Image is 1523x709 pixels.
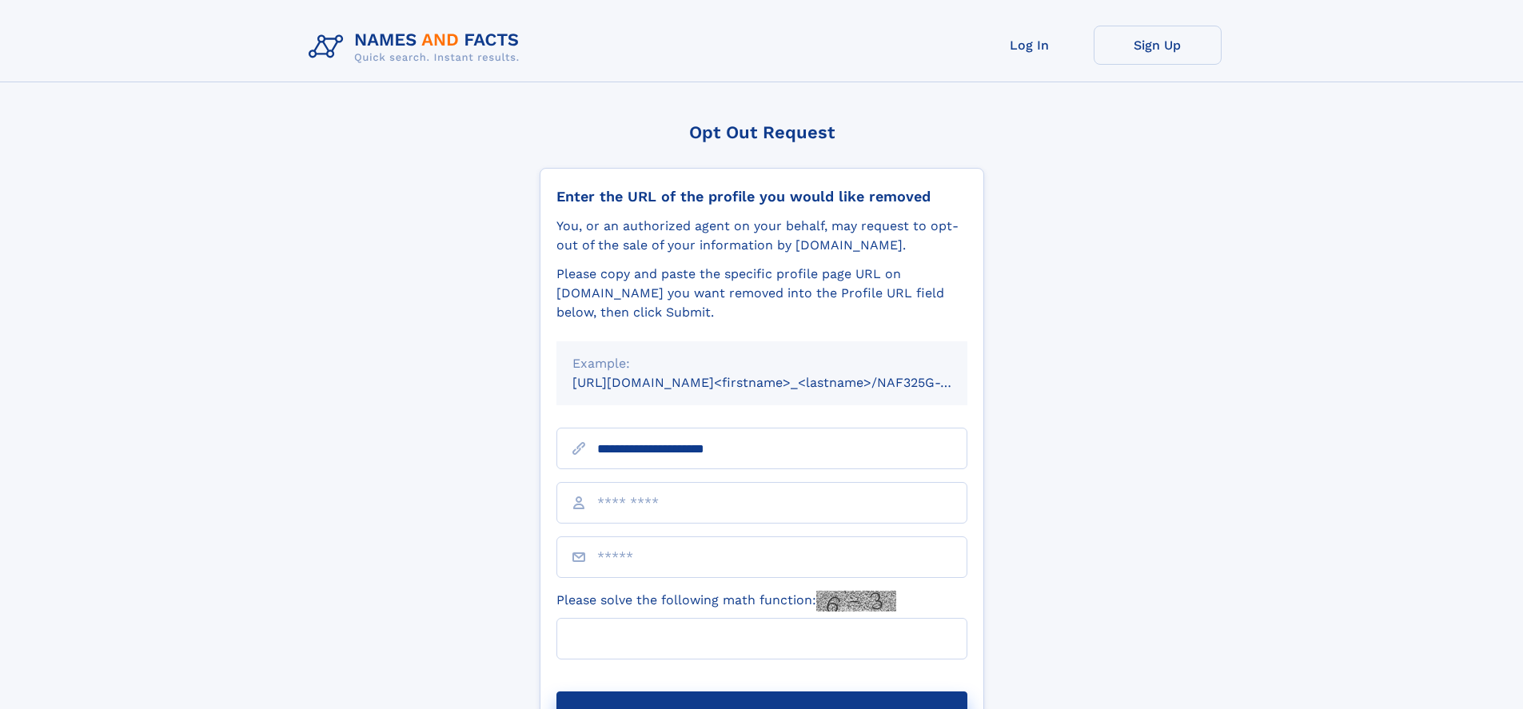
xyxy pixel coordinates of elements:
a: Log In [966,26,1094,65]
div: You, or an authorized agent on your behalf, may request to opt-out of the sale of your informatio... [556,217,967,255]
div: Enter the URL of the profile you would like removed [556,188,967,205]
label: Please solve the following math function: [556,591,896,611]
div: Please copy and paste the specific profile page URL on [DOMAIN_NAME] you want removed into the Pr... [556,265,967,322]
div: Example: [572,354,951,373]
div: Opt Out Request [540,122,984,142]
a: Sign Up [1094,26,1222,65]
img: Logo Names and Facts [302,26,532,69]
small: [URL][DOMAIN_NAME]<firstname>_<lastname>/NAF325G-xxxxxxxx [572,375,998,390]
